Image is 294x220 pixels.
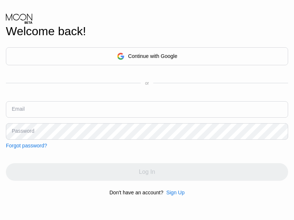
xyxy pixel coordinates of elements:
[6,143,47,148] div: Forgot password?
[166,190,184,195] div: Sign Up
[12,106,25,112] div: Email
[6,25,288,38] div: Welcome back!
[12,128,34,134] div: Password
[6,47,288,65] div: Continue with Google
[128,53,178,59] div: Continue with Google
[110,190,164,195] div: Don't have an account?
[145,81,149,86] div: or
[163,190,184,195] div: Sign Up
